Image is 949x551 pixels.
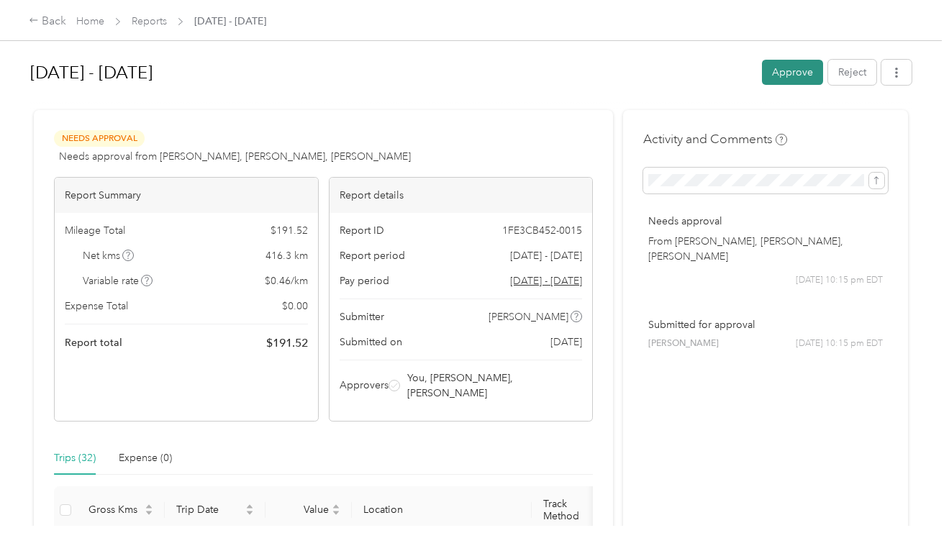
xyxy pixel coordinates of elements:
span: 416.3 km [265,248,308,263]
span: Variable rate [83,273,153,288]
span: $ 0.46 / km [265,273,308,288]
span: [PERSON_NAME] [648,337,719,350]
span: $ 191.52 [271,223,308,238]
span: Trip Date [176,504,242,516]
span: Expense Total [65,299,128,314]
p: Needs approval [648,214,883,229]
span: caret-down [245,509,254,517]
p: Submitted for approval [648,317,883,332]
span: caret-up [145,502,153,511]
th: Track Method [532,486,625,534]
p: From [PERSON_NAME], [PERSON_NAME], [PERSON_NAME] [648,234,883,264]
div: Trips (32) [54,450,96,466]
span: Mileage Total [65,223,125,238]
span: caret-down [332,509,340,517]
span: Value [277,504,329,516]
span: Needs Approval [54,130,145,147]
span: [DATE] [550,334,582,350]
span: Go to pay period [510,273,582,288]
span: Submitted on [340,334,402,350]
span: Gross Kms [88,504,142,516]
span: You, [PERSON_NAME], [PERSON_NAME] [407,370,580,401]
span: $ 0.00 [282,299,308,314]
span: Report ID [340,223,384,238]
a: Home [76,15,104,27]
span: Report period [340,248,405,263]
th: Location [352,486,532,534]
iframe: Everlance-gr Chat Button Frame [868,470,949,551]
div: Report Summary [55,178,318,213]
th: Trip Date [165,486,265,534]
span: Track Method [543,498,602,522]
div: Report details [330,178,593,213]
a: Reports [132,15,167,27]
h4: Activity and Comments [643,130,787,148]
span: 1FE3CB452-0015 [502,223,582,238]
button: Reject [828,60,876,85]
span: Needs approval from [PERSON_NAME], [PERSON_NAME], [PERSON_NAME] [59,149,411,164]
span: Pay period [340,273,389,288]
span: Submitter [340,309,384,324]
span: caret-up [245,502,254,511]
span: [DATE] - [DATE] [194,14,266,29]
button: Approve [762,60,823,85]
span: caret-up [332,502,340,511]
span: [DATE] 10:15 pm EDT [796,337,883,350]
th: Value [265,486,352,534]
th: Gross Kms [77,486,165,534]
div: Back [29,13,66,30]
h1: Sep 14 - 27, 2025 [30,55,752,90]
div: Expense (0) [119,450,172,466]
span: [DATE] 10:15 pm EDT [796,274,883,287]
span: Net kms [83,248,135,263]
span: Approvers [340,378,389,393]
span: [DATE] - [DATE] [510,248,582,263]
span: Report total [65,335,122,350]
span: [PERSON_NAME] [489,309,568,324]
span: caret-down [145,509,153,517]
span: $ 191.52 [266,334,308,352]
